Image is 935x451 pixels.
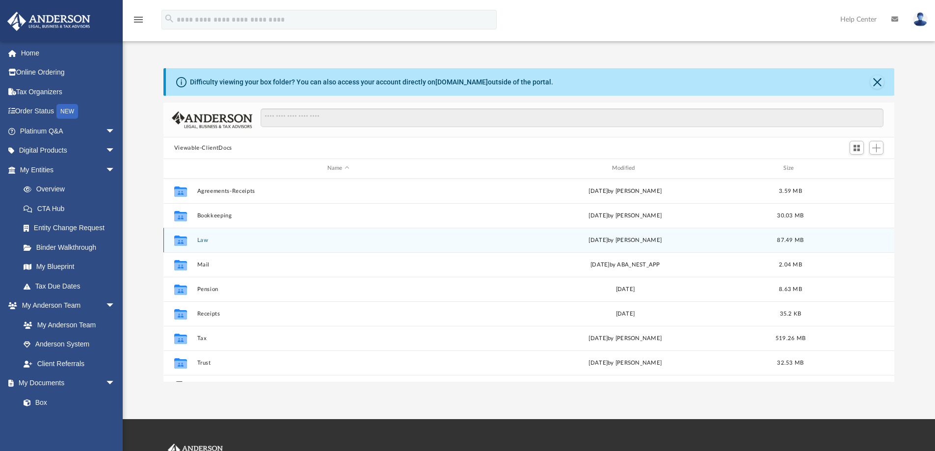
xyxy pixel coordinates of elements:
span: arrow_drop_down [106,296,125,316]
button: Trust [197,360,480,366]
input: Search files and folders [261,108,883,127]
a: Overview [14,180,130,199]
button: Agreements-Receipts [197,188,480,194]
a: Meeting Minutes [14,412,125,432]
span: arrow_drop_down [106,121,125,141]
div: [DATE] by [PERSON_NAME] [484,236,767,244]
a: [DOMAIN_NAME] [435,78,488,86]
div: Name [196,164,479,173]
div: NEW [56,104,78,119]
div: [DATE] by [PERSON_NAME] [484,334,767,343]
a: My Documentsarrow_drop_down [7,373,125,393]
a: My Anderson Team [14,315,120,335]
i: search [164,13,175,24]
div: [DATE] [484,285,767,293]
a: menu [133,19,144,26]
div: id [168,164,192,173]
button: Pension [197,286,480,292]
div: grid [163,179,895,382]
a: Binder Walkthrough [14,238,130,257]
a: Home [7,43,130,63]
span: 87.49 MB [777,237,803,242]
button: Tax [197,335,480,342]
a: Entity Change Request [14,218,130,238]
div: Modified [483,164,766,173]
a: My Entitiesarrow_drop_down [7,160,130,180]
div: Difficulty viewing your box folder? You can also access your account directly on outside of the p... [190,77,553,87]
a: My Blueprint [14,257,125,277]
a: Anderson System [14,335,125,354]
a: Tax Due Dates [14,276,130,296]
a: Order StatusNEW [7,102,130,122]
a: Box [14,393,120,412]
a: CTA Hub [14,199,130,218]
span: 32.53 MB [777,360,803,365]
button: Viewable-ClientDocs [174,144,232,153]
button: Mail [197,262,480,268]
span: 35.2 KB [779,311,801,316]
button: Switch to Grid View [850,141,864,155]
i: menu [133,14,144,26]
button: Close [870,75,884,89]
button: Bookkeeping [197,212,480,219]
span: arrow_drop_down [106,160,125,180]
button: Add [869,141,884,155]
div: id [814,164,883,173]
span: 3.59 MB [779,188,802,193]
a: Client Referrals [14,354,125,373]
img: User Pic [913,12,928,27]
button: Law [197,237,480,243]
button: Receipts [197,311,480,317]
a: Online Ordering [7,63,130,82]
a: My Anderson Teamarrow_drop_down [7,296,125,316]
span: 2.04 MB [779,262,802,267]
a: Tax Organizers [7,82,130,102]
div: Size [771,164,810,173]
div: [DATE] by [PERSON_NAME] [484,211,767,220]
div: [DATE] by [PERSON_NAME] [484,358,767,367]
div: [DATE] [484,309,767,318]
a: Platinum Q&Aarrow_drop_down [7,121,130,141]
span: arrow_drop_down [106,373,125,394]
div: [DATE] by [PERSON_NAME] [484,186,767,195]
img: Anderson Advisors Platinum Portal [4,12,93,31]
div: [DATE] by ABA_NEST_APP [484,260,767,269]
a: Digital Productsarrow_drop_down [7,141,130,160]
span: 30.03 MB [777,212,803,218]
span: 519.26 MB [775,335,805,341]
span: 8.63 MB [779,286,802,292]
span: arrow_drop_down [106,141,125,161]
